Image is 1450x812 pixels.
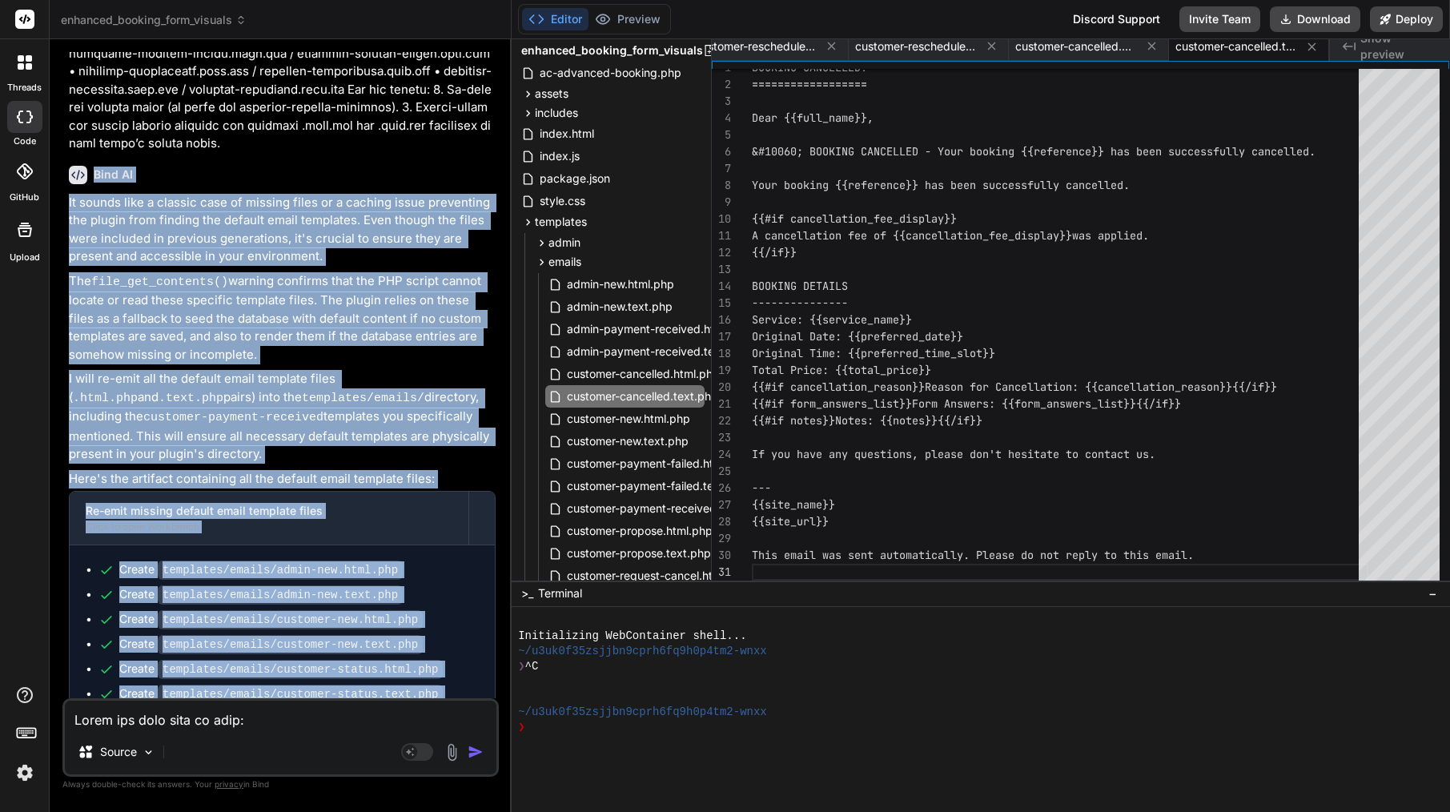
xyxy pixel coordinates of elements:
span: {{/if}} [752,245,797,259]
span: This email was sent automatically. Please do not r [752,548,1072,562]
div: 14 [712,278,731,295]
p: It sounds like a classic case of missing files or a caching issue preventing the plugin from find... [69,194,496,266]
div: 31 [712,564,731,581]
label: Upload [10,251,40,264]
div: 2 [712,76,731,93]
div: 26 [712,480,731,496]
div: 9 [712,194,731,211]
span: eply to this email. [1072,548,1194,562]
div: Create [119,561,403,578]
span: Original Date: {{preferred_date}} [752,329,963,344]
span: Terminal [538,585,582,601]
div: 19 [712,362,731,379]
span: ac-advanced-booking.php [538,63,683,82]
span: customer-request-cancel.html.php [565,566,750,585]
div: 23 [712,429,731,446]
span: includes [535,105,578,121]
span: o contact us. [1072,447,1155,461]
span: customer-cancelled.text.php [565,387,720,406]
span: customer-propose.html.php [565,521,714,541]
div: Re-emit missing default email template files [86,503,452,519]
img: icon [468,744,484,760]
span: customer-rescheduled.text.php [855,38,975,54]
span: nce}} has been successfully cancelled. [1072,144,1315,159]
span: customer-new.html.php [565,409,692,428]
span: templates [535,214,587,230]
div: Click to open Workbench [86,521,452,533]
button: Invite Team [1179,6,1260,32]
img: Pick Models [142,746,155,759]
span: ancelled. [1072,178,1130,192]
label: threads [7,81,42,94]
span: customer-payment-failed.html.php [565,454,751,473]
div: Discord Support [1063,6,1170,32]
span: privacy [215,779,243,789]
div: 10 [712,211,731,227]
code: templates/emails/customer-new.html.php [158,610,423,629]
span: --- [752,480,771,495]
span: style.css [538,191,587,211]
span: {{#if notes}}Notes: {{notes}}{{/if}} [752,413,982,428]
span: ❯ [518,659,524,674]
div: 6 [712,143,731,160]
div: 21 [712,396,731,412]
span: BOOKING DETAILS [752,279,848,293]
div: 13 [712,261,731,278]
span: customer-rescheduled.html.php [695,38,815,54]
button: Download [1270,6,1360,32]
div: Create [119,685,443,702]
code: templates/emails/customer-status.text.php [158,685,443,704]
div: 16 [712,312,731,328]
span: customer-cancelled.html.php [565,364,721,384]
div: Create [119,586,403,603]
span: Total Price: {{total_price}} [752,363,931,377]
p: Here's the artifact containing all the default email template files: [69,470,496,488]
p: Always double-check its answers. Your in Bind [62,777,499,792]
span: index.js [538,147,581,166]
span: Service: {{service_name}} [752,312,912,327]
span: Your booking {{reference}} has been successfully c [752,178,1072,192]
span: assets [535,86,568,102]
code: templates/emails/ [302,392,424,405]
div: 17 [712,328,731,345]
span: index.html [538,124,596,143]
span: {{#if form_answers_list}}Form Answers: {{form_answ [752,396,1072,411]
span: admin-payment-received.text.php [565,342,750,361]
span: was applied. [1072,228,1149,243]
span: {{#if cancellation_reason}}Reason for Cancellation [752,380,1072,394]
span: package.json [538,169,612,188]
img: attachment [443,743,461,762]
code: templates/emails/admin-new.html.php [158,561,403,580]
span: ~/u3uk0f35zsjjbn9cprh6fq9h0p4tm2-wnxx [518,644,767,659]
span: {{site_name}} [752,497,835,512]
span: >_ [521,585,533,601]
div: Create [119,611,423,628]
span: A cancellation fee of {{cancellation_fee_display}} [752,228,1072,243]
span: ~/u3uk0f35zsjjbn9cprh6fq9h0p4tm2-wnxx [518,705,767,720]
p: Source [100,744,137,760]
div: 18 [712,345,731,362]
span: {{#if cancellation_fee_display}} [752,211,957,226]
code: templates/emails/admin-new.text.php [158,585,403,605]
code: file_get_contents() [91,275,228,289]
p: I will re-emit all the default email template files ( and pairs) into the directory, including th... [69,370,496,464]
button: Editor [522,8,588,30]
span: admin-new.html.php [565,275,676,294]
code: .text.php [159,392,223,405]
span: {{site_url}} [752,514,829,529]
div: 11 [712,227,731,244]
span: enhanced_booking_form_visuals [521,42,703,58]
div: 25 [712,463,731,480]
h6: Bind AI [94,167,133,183]
span: customer-cancelled.html.php [1015,38,1135,54]
span: Initializing WebContainer shell... [518,629,746,644]
button: − [1425,581,1440,606]
span: customer-new.text.php [565,432,690,451]
span: customer-payment-failed.text.php [565,476,749,496]
div: 22 [712,412,731,429]
span: ^C [525,659,539,674]
span: customer-cancelled.text.php [1175,38,1295,54]
button: Preview [588,8,667,30]
label: code [14,135,36,148]
p: The warning confirms that the PHP script cannot locate or read these specific template files. The... [69,272,496,364]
